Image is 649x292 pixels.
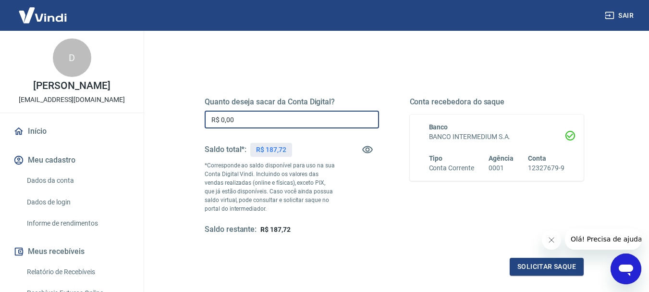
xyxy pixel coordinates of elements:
h6: BANCO INTERMEDIUM S.A. [429,132,565,142]
h6: Conta Corrente [429,163,474,173]
a: Relatório de Recebíveis [23,262,132,282]
p: [EMAIL_ADDRESS][DOMAIN_NAME] [19,95,125,105]
h5: Saldo total*: [205,145,246,154]
img: Vindi [12,0,74,30]
button: Solicitar saque [510,258,584,276]
p: *Corresponde ao saldo disponível para uso na sua Conta Digital Vindi. Incluindo os valores das ve... [205,161,335,213]
span: Tipo [429,154,443,162]
span: Conta [528,154,546,162]
iframe: Botão para abrir a janela de mensagens [611,254,641,284]
iframe: Mensagem da empresa [565,229,641,250]
button: Sair [603,7,637,25]
span: Agência [489,154,514,162]
span: Banco [429,123,448,131]
div: D [53,38,91,77]
p: [PERSON_NAME] [33,81,110,91]
h5: Conta recebedora do saque [410,97,584,107]
a: Início [12,121,132,142]
h6: 12327679-9 [528,163,564,173]
h6: 0001 [489,163,514,173]
button: Meu cadastro [12,150,132,171]
span: Olá! Precisa de ajuda? [6,7,81,14]
p: R$ 187,72 [256,145,286,155]
a: Informe de rendimentos [23,214,132,233]
h5: Quanto deseja sacar da Conta Digital? [205,97,379,107]
button: Meus recebíveis [12,241,132,262]
h5: Saldo restante: [205,225,257,235]
iframe: Fechar mensagem [542,230,561,250]
a: Dados de login [23,192,132,212]
a: Dados da conta [23,171,132,190]
span: R$ 187,72 [260,226,291,233]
